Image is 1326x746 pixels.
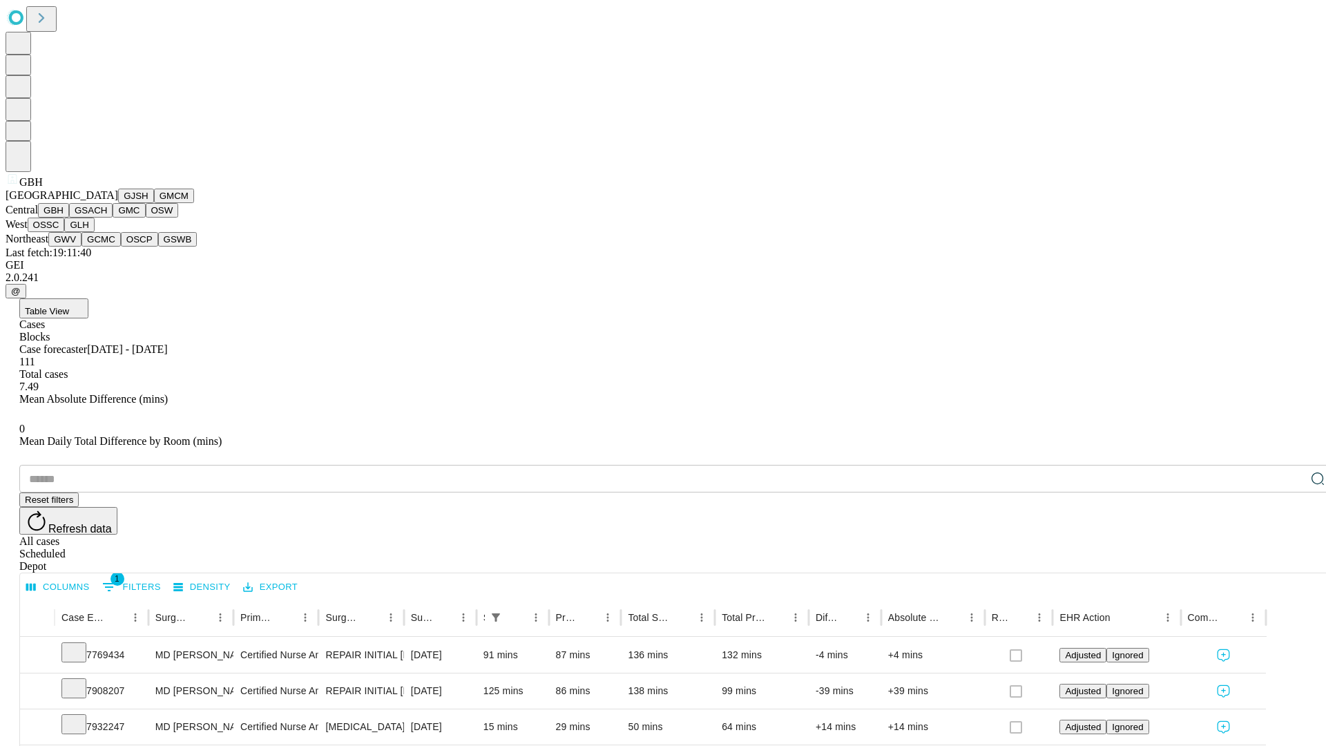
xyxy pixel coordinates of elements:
[155,612,190,623] div: Surgeon Name
[1224,608,1243,627] button: Sort
[38,203,69,218] button: GBH
[722,709,802,745] div: 64 mins
[325,638,396,673] div: REPAIR INITIAL [MEDICAL_DATA] REDUCIBLE AGE [DEMOGRAPHIC_DATA] OR MORE
[556,638,615,673] div: 87 mins
[113,203,145,218] button: GMC
[411,709,470,745] div: [DATE]
[888,709,978,745] div: +14 mins
[1112,608,1131,627] button: Sort
[816,612,838,623] div: Difference
[486,608,506,627] div: 1 active filter
[692,608,711,627] button: Menu
[1112,650,1143,660] span: Ignored
[48,523,112,535] span: Refresh data
[48,232,81,247] button: GWV
[722,638,802,673] div: 132 mins
[170,577,234,598] button: Density
[155,638,227,673] div: MD [PERSON_NAME] [PERSON_NAME] Md
[6,247,91,258] span: Last fetch: 19:11:40
[19,381,39,392] span: 7.49
[19,435,222,447] span: Mean Daily Total Difference by Room (mins)
[628,673,708,709] div: 138 mins
[99,576,164,598] button: Show filters
[6,233,48,245] span: Northeast
[64,218,94,232] button: GLH
[888,673,978,709] div: +39 mins
[296,608,315,627] button: Menu
[19,492,79,507] button: Reset filters
[146,203,179,218] button: OSW
[154,189,194,203] button: GMCM
[61,673,142,709] div: 7908207
[1030,608,1049,627] button: Menu
[191,608,211,627] button: Sort
[126,608,145,627] button: Menu
[19,393,168,405] span: Mean Absolute Difference (mins)
[888,612,941,623] div: Absolute Difference
[1059,720,1106,734] button: Adjusted
[1010,608,1030,627] button: Sort
[483,673,542,709] div: 125 mins
[962,608,981,627] button: Menu
[1112,722,1143,732] span: Ignored
[628,638,708,673] div: 136 mins
[1188,612,1222,623] div: Comments
[158,232,198,247] button: GSWB
[240,638,311,673] div: Certified Nurse Anesthetist
[61,709,142,745] div: 7932247
[19,176,43,188] span: GBH
[598,608,617,627] button: Menu
[25,306,69,316] span: Table View
[786,608,805,627] button: Menu
[121,232,158,247] button: OSCP
[1243,608,1262,627] button: Menu
[483,612,485,623] div: Scheduled In Room Duration
[486,608,506,627] button: Show filters
[992,612,1010,623] div: Resolved in EHR
[155,709,227,745] div: MD [PERSON_NAME] [PERSON_NAME] Md
[61,612,105,623] div: Case Epic Id
[628,612,671,623] div: Total Scheduled Duration
[454,608,473,627] button: Menu
[526,608,546,627] button: Menu
[816,709,874,745] div: +14 mins
[155,673,227,709] div: MD [PERSON_NAME] [PERSON_NAME] Md
[1106,684,1149,698] button: Ignored
[628,709,708,745] div: 50 mins
[6,204,38,216] span: Central
[325,709,396,745] div: [MEDICAL_DATA] (EGD), FLEXIBLE, TRANSORAL, DIAGNOSTIC
[411,673,470,709] div: [DATE]
[81,232,121,247] button: GCMC
[118,189,154,203] button: GJSH
[1106,648,1149,662] button: Ignored
[325,673,396,709] div: REPAIR INITIAL [MEDICAL_DATA] REDUCIBLE AGE [DEMOGRAPHIC_DATA] OR MORE
[110,572,124,586] span: 1
[767,608,786,627] button: Sort
[816,673,874,709] div: -39 mins
[27,716,48,740] button: Expand
[19,368,68,380] span: Total cases
[411,612,433,623] div: Surgery Date
[23,577,93,598] button: Select columns
[411,638,470,673] div: [DATE]
[434,608,454,627] button: Sort
[839,608,858,627] button: Sort
[6,218,28,230] span: West
[240,709,311,745] div: Certified Nurse Anesthetist
[106,608,126,627] button: Sort
[556,709,615,745] div: 29 mins
[1065,650,1101,660] span: Adjusted
[556,673,615,709] div: 86 mins
[362,608,381,627] button: Sort
[722,673,802,709] div: 99 mins
[1059,648,1106,662] button: Adjusted
[1065,686,1101,696] span: Adjusted
[19,343,87,355] span: Case forecaster
[240,577,301,598] button: Export
[1065,722,1101,732] span: Adjusted
[6,271,1320,284] div: 2.0.241
[19,298,88,318] button: Table View
[27,644,48,668] button: Expand
[240,673,311,709] div: Certified Nurse Anesthetist
[483,709,542,745] div: 15 mins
